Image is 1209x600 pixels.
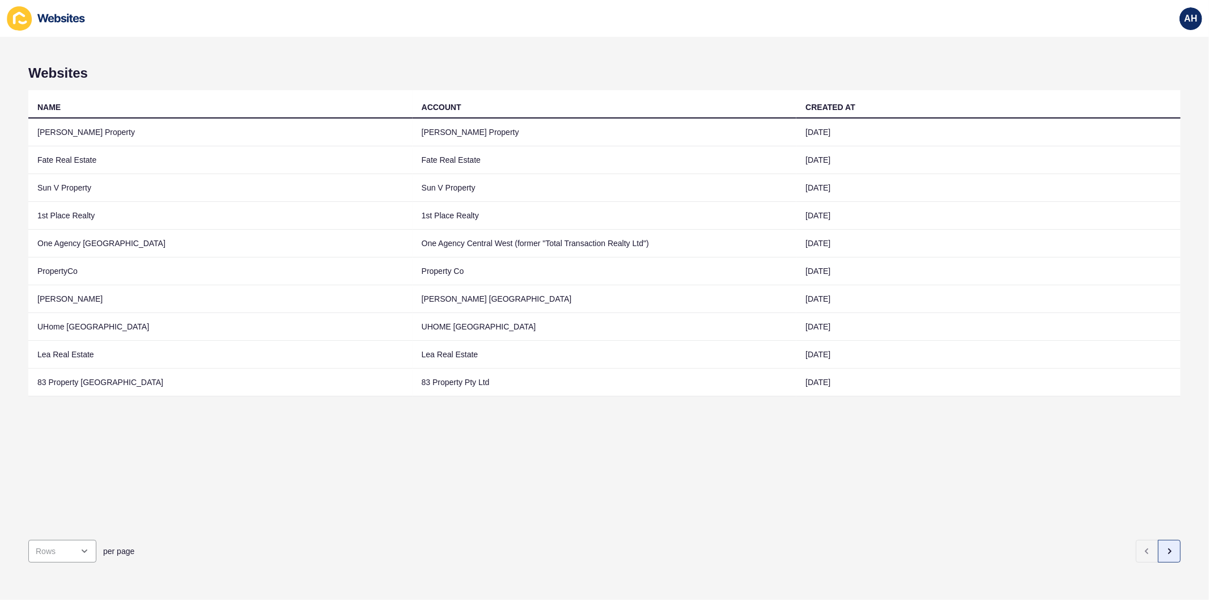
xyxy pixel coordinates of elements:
td: [DATE] [796,202,1181,230]
td: [PERSON_NAME] Property [413,119,797,146]
td: [DATE] [796,257,1181,285]
td: 83 Property Pty Ltd [413,369,797,396]
div: open menu [28,540,96,563]
td: [DATE] [796,285,1181,313]
td: [DATE] [796,230,1181,257]
td: [DATE] [796,146,1181,174]
div: CREATED AT [805,102,855,113]
td: 1st Place Realty [413,202,797,230]
td: Sun V Property [28,174,413,202]
td: [DATE] [796,119,1181,146]
td: UHOME [GEOGRAPHIC_DATA] [413,313,797,341]
h1: Websites [28,65,1181,81]
div: ACCOUNT [422,102,461,113]
span: per page [103,546,134,557]
td: [DATE] [796,174,1181,202]
td: [PERSON_NAME] Property [28,119,413,146]
td: PropertyCo [28,257,413,285]
td: One Agency Central West (former "Total Transaction Realty Ltd") [413,230,797,257]
td: One Agency [GEOGRAPHIC_DATA] [28,230,413,257]
td: 1st Place Realty [28,202,413,230]
td: Sun V Property [413,174,797,202]
td: [DATE] [796,369,1181,396]
td: Property Co [413,257,797,285]
td: 83 Property [GEOGRAPHIC_DATA] [28,369,413,396]
span: AH [1184,13,1197,24]
td: [DATE] [796,341,1181,369]
td: Fate Real Estate [413,146,797,174]
td: [PERSON_NAME] [GEOGRAPHIC_DATA] [413,285,797,313]
td: [PERSON_NAME] [28,285,413,313]
div: NAME [37,102,61,113]
td: [DATE] [796,313,1181,341]
td: UHome [GEOGRAPHIC_DATA] [28,313,413,341]
td: Lea Real Estate [28,341,413,369]
td: Fate Real Estate [28,146,413,174]
td: Lea Real Estate [413,341,797,369]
